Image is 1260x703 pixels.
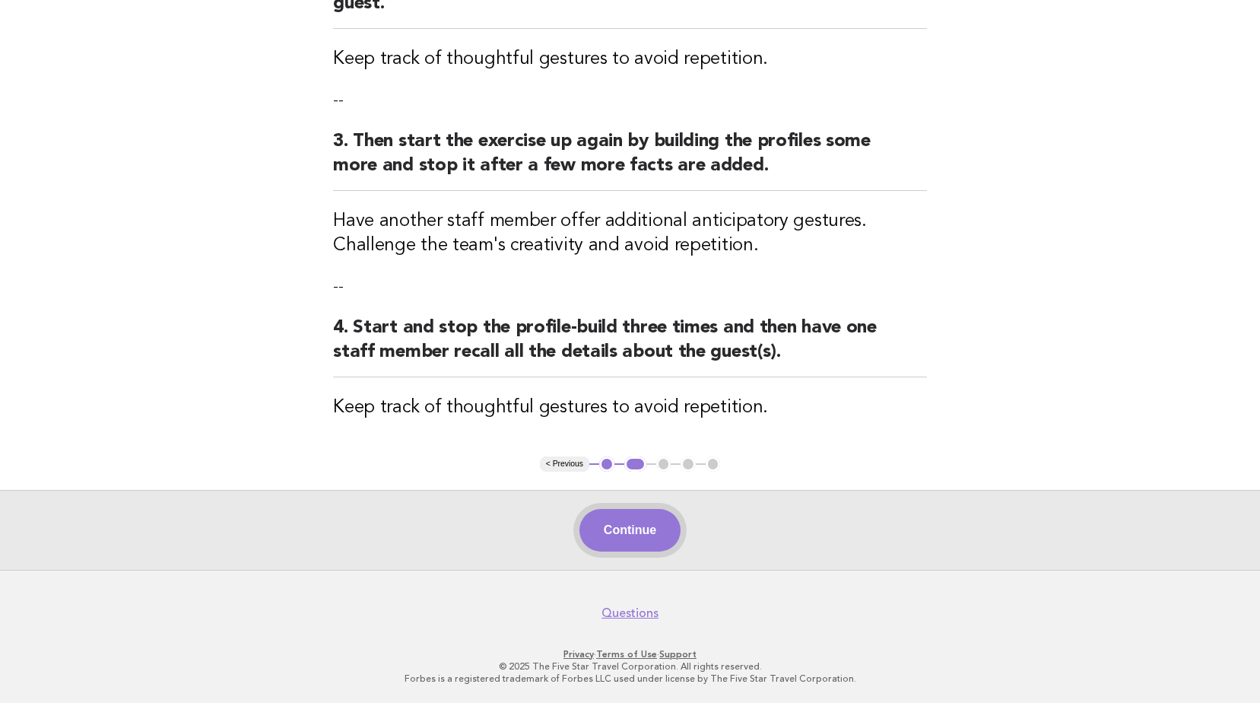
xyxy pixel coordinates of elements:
p: -- [333,90,927,111]
button: 1 [599,456,614,472]
button: < Previous [540,456,589,472]
p: Forbes is a registered trademark of Forbes LLC used under license by The Five Star Travel Corpora... [165,673,1096,685]
h3: Keep track of thoughtful gestures to avoid repetition. [333,396,927,420]
h3: Have another staff member offer additional anticipatory gestures. Challenge the team's creativity... [333,209,927,258]
button: 2 [624,456,646,472]
h2: 3. Then start the exercise up again by building the profiles some more and stop it after a few mo... [333,129,927,191]
button: Continue [579,509,681,552]
p: · · [165,648,1096,660]
a: Questions [601,606,659,621]
a: Terms of Use [596,649,657,660]
h2: 4. Start and stop the profile-build three times and then have one staff member recall all the det... [333,316,927,377]
a: Privacy [563,649,594,660]
h3: Keep track of thoughtful gestures to avoid repetition. [333,47,927,72]
a: Support [659,649,697,660]
p: -- [333,276,927,297]
p: © 2025 The Five Star Travel Corporation. All rights reserved. [165,660,1096,673]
